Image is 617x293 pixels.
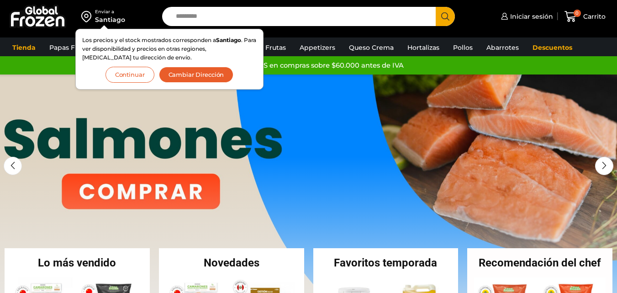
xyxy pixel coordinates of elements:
[95,9,125,15] div: Enviar a
[5,257,150,268] h2: Lo más vendido
[436,7,455,26] button: Search button
[562,6,608,27] a: 0 Carrito
[4,157,22,175] div: Previous slide
[8,39,40,56] a: Tienda
[581,12,606,21] span: Carrito
[216,37,241,43] strong: Santiago
[574,10,581,17] span: 0
[344,39,398,56] a: Queso Crema
[81,9,95,24] img: address-field-icon.svg
[159,257,304,268] h2: Novedades
[595,157,613,175] div: Next slide
[295,39,340,56] a: Appetizers
[528,39,577,56] a: Descuentos
[313,257,459,268] h2: Favoritos temporada
[105,67,154,83] button: Continuar
[159,67,234,83] button: Cambiar Dirección
[467,257,612,268] h2: Recomendación del chef
[403,39,444,56] a: Hortalizas
[45,39,94,56] a: Papas Fritas
[499,7,553,26] a: Iniciar sesión
[508,12,553,21] span: Iniciar sesión
[448,39,477,56] a: Pollos
[482,39,523,56] a: Abarrotes
[95,15,125,24] div: Santiago
[82,36,257,62] p: Los precios y el stock mostrados corresponden a . Para ver disponibilidad y precios en otras regi...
